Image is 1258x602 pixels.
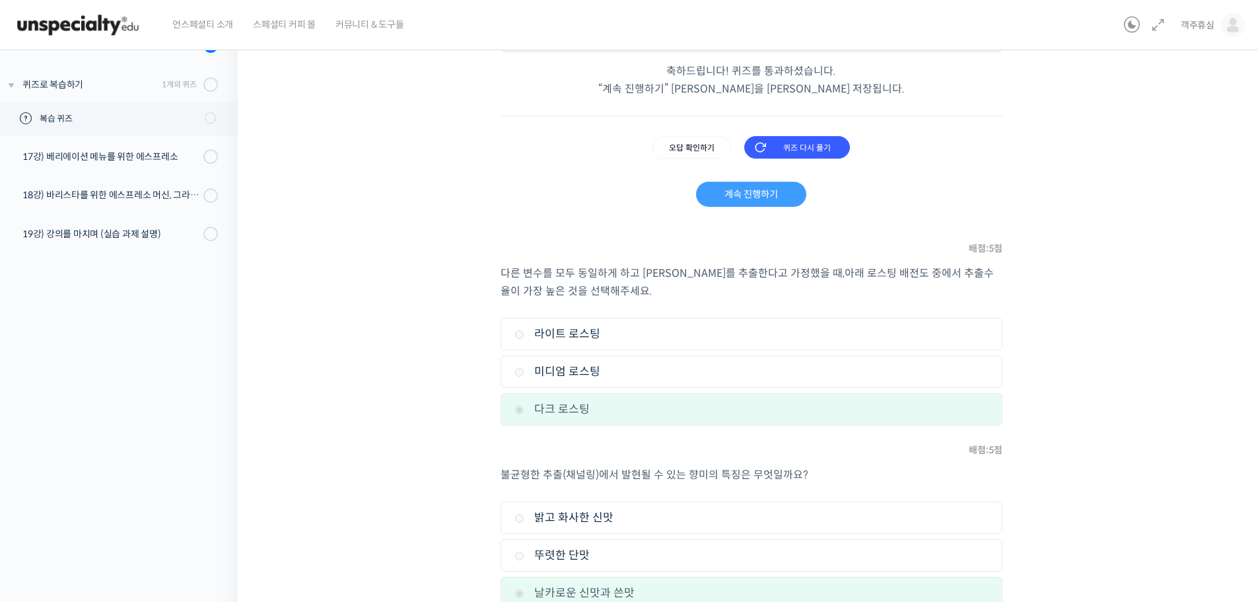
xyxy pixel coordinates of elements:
[843,266,845,280] span: ,
[514,546,989,564] label: 뚜렷한 단맛
[501,62,1002,98] p: 축하드립니다! 퀴즈를 통과하셨습니다. “계속 진행하기” [PERSON_NAME]을 [PERSON_NAME] 저장됩니다.
[514,589,524,598] input: 날카로운 신맛과 쓴맛
[4,419,87,452] a: 홈
[514,514,524,523] input: 밝고 화사한 신맛
[596,468,599,482] span: )
[514,330,524,339] input: 라이트 로스팅
[969,240,1002,258] span: 배점: 점
[501,264,1002,300] p: 다른 변수를 모두 동일하게 하고 [PERSON_NAME]를 추출한다고 가정했을 때 아래 로스팅 배전도 중에서 추출수율이 가장 높은 것을 선택해주세요.
[652,136,731,159] input: 오답 확인하기
[969,441,1002,459] span: 배점: 점
[696,182,806,207] a: 계속 진행하기
[501,466,1002,484] p: 불균형한 추출 채널링 에서 발현될 수 있는 향미의 특징은 무엇일까요?
[514,584,989,602] label: 날카로운 신맛과 쓴맛
[514,400,989,418] label: 다크 로스팅
[1181,19,1214,31] span: 객주휴심
[22,188,199,202] div: 18강) 바리스타를 위한 에스프레소 머신, 그라인더 선택 가이드라인
[563,468,566,482] span: (
[989,444,994,456] span: 5
[514,509,989,527] label: 밝고 화사한 신맛
[121,439,137,450] span: 대화
[22,149,199,164] div: 17강) 베리에이션 메뉴를 위한 에스프레소
[162,78,197,91] div: 1개의 퀴즈
[42,439,50,449] span: 홈
[170,419,254,452] a: 설정
[40,112,196,126] span: 복습 퀴즈
[204,439,220,449] span: 설정
[514,363,989,381] label: 미디엄 로스팅
[22,227,199,241] div: 19강) 강의를 마치며 (실습 과제 설명)
[989,243,994,254] span: 5
[514,368,524,377] input: 미디엄 로스팅
[514,325,989,343] label: 라이트 로스팅
[22,77,158,92] div: 퀴즈로 복습하기
[744,136,850,159] input: 퀴즈 다시 풀기
[87,419,170,452] a: 대화
[514,552,524,560] input: 뚜렷한 단맛
[514,406,524,414] input: 다크 로스팅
